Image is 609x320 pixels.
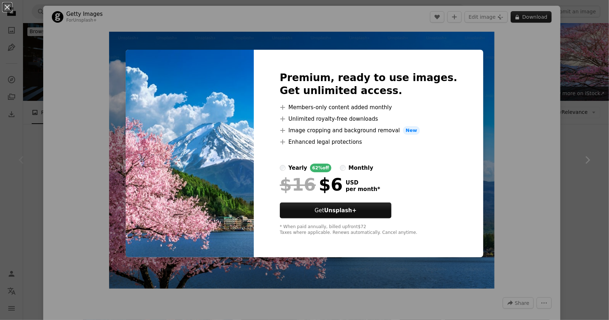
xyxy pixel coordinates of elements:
div: * When paid annually, billed upfront $72 Taxes where applicable. Renews automatically. Cancel any... [280,224,457,236]
li: Enhanced legal protections [280,138,457,146]
input: yearly62%off [280,165,286,171]
h2: Premium, ready to use images. Get unlimited access. [280,71,457,97]
div: monthly [349,164,373,172]
input: monthly [340,165,346,171]
span: $16 [280,175,316,194]
li: Members-only content added monthly [280,103,457,112]
li: Image cropping and background removal [280,126,457,135]
div: yearly [288,164,307,172]
span: per month * [346,186,380,192]
li: Unlimited royalty-free downloads [280,115,457,123]
img: premium_photo-1661964177687-57387c2cbd14 [126,50,254,257]
button: GetUnsplash+ [280,203,391,218]
span: New [403,126,420,135]
div: 62% off [310,164,331,172]
span: USD [346,179,380,186]
div: $6 [280,175,343,194]
strong: Unsplash+ [324,207,357,214]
